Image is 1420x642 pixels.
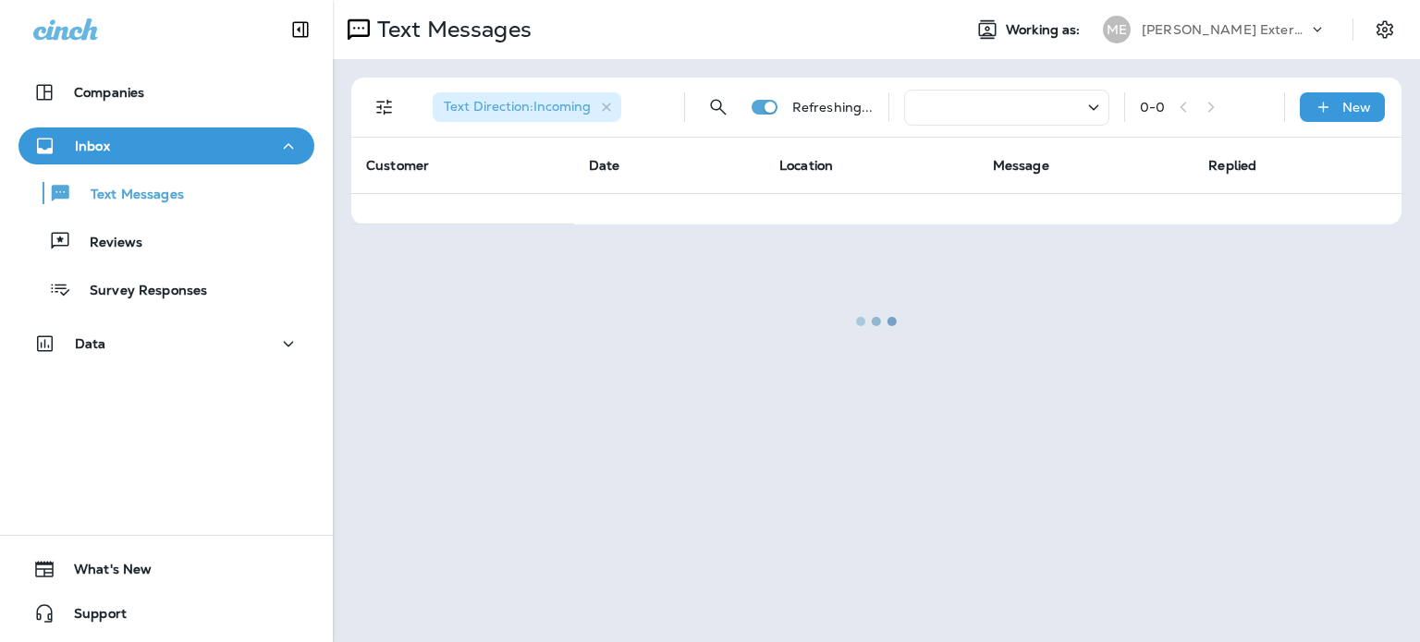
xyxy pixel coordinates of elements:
button: Data [18,325,314,362]
p: Text Messages [72,187,184,204]
button: What's New [18,551,314,587]
p: Companies [74,85,144,100]
p: New [1342,100,1371,115]
span: Support [55,606,127,628]
button: Text Messages [18,174,314,212]
span: What's New [55,562,152,584]
p: Reviews [71,235,142,252]
button: Companies [18,74,314,111]
button: Support [18,595,314,632]
p: Survey Responses [71,283,207,300]
button: Collapse Sidebar [275,11,326,48]
button: Reviews [18,222,314,260]
button: Survey Responses [18,270,314,309]
p: Inbox [75,139,110,153]
button: Inbox [18,127,314,164]
p: Data [75,336,106,351]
